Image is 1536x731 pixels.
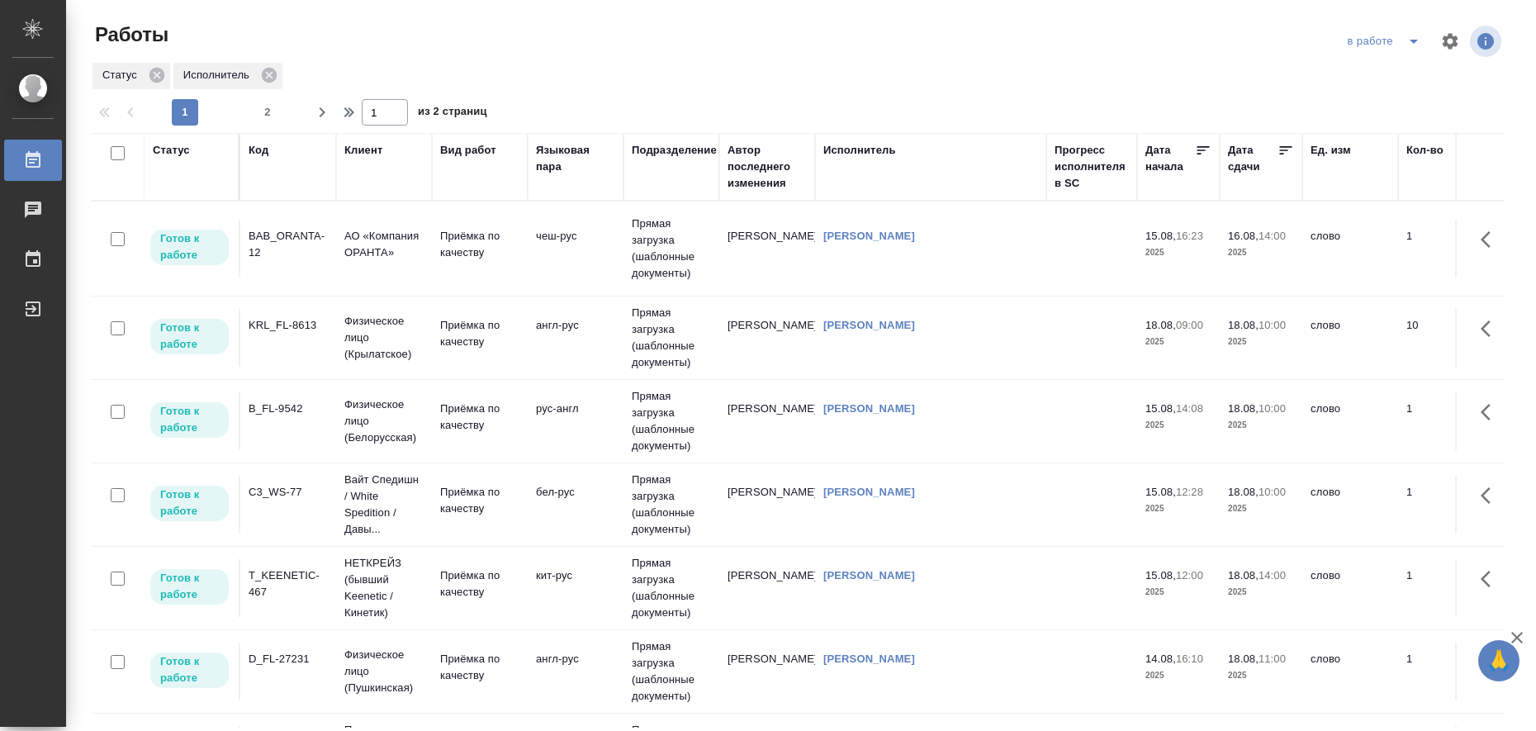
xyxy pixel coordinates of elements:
a: [PERSON_NAME] [823,569,915,581]
p: 2025 [1145,501,1211,517]
div: D_FL-27231 [249,651,328,667]
div: Исполнитель может приступить к работе [149,567,230,606]
p: Приёмка по качеству [440,484,519,517]
div: T_KEENETIC-467 [249,567,328,600]
p: 18.08, [1228,319,1259,331]
span: Настроить таблицу [1430,21,1470,61]
button: Здесь прячутся важные кнопки [1471,309,1510,349]
p: 14:08 [1176,402,1203,415]
span: 🙏 [1485,643,1513,678]
td: Прямая загрузка (шаблонные документы) [623,630,719,713]
div: Вид работ [440,142,496,159]
div: Языковая пара [536,142,615,175]
div: Исполнитель [173,63,282,89]
a: [PERSON_NAME] [823,486,915,498]
div: Исполнитель может приступить к работе [149,484,230,523]
div: Исполнитель может приступить к работе [149,401,230,439]
div: Подразделение [632,142,717,159]
div: BAB_ORANTA-12 [249,228,328,261]
td: слово [1302,476,1398,534]
div: Дата сдачи [1228,142,1278,175]
p: Приёмка по качеству [440,651,519,684]
button: Здесь прячутся важные кнопки [1471,643,1510,682]
p: 16:10 [1176,653,1203,665]
p: 12:28 [1176,486,1203,498]
p: 18.08, [1228,402,1259,415]
p: НЕТКРЕЙЗ (бывший Keenetic / Кинетик) [344,555,424,621]
p: 11:00 [1259,653,1286,665]
button: 2 [254,99,281,126]
td: бел-рус [528,476,623,534]
p: АО «Компания ОРАНТА» [344,228,424,261]
div: Статус [92,63,170,89]
p: 16:23 [1176,230,1203,242]
p: 2025 [1228,417,1294,434]
button: Здесь прячутся важные кнопки [1471,220,1510,259]
div: Автор последнего изменения [728,142,807,192]
a: [PERSON_NAME] [823,653,915,665]
p: 2025 [1228,334,1294,350]
p: 10:00 [1259,486,1286,498]
a: [PERSON_NAME] [823,319,915,331]
div: Ед. изм [1311,142,1351,159]
div: Исполнитель может приступить к работе [149,651,230,690]
p: 2025 [1145,667,1211,684]
p: Готов к работе [160,487,219,520]
p: 18.08, [1145,319,1176,331]
td: слово [1302,392,1398,450]
p: 14:00 [1259,569,1286,581]
button: Здесь прячутся важные кнопки [1471,476,1510,515]
button: Здесь прячутся важные кнопки [1471,392,1510,432]
p: 10:00 [1259,319,1286,331]
div: C3_WS-77 [249,484,328,501]
td: Прямая загрузка (шаблонные документы) [623,547,719,629]
a: [PERSON_NAME] [823,402,915,415]
p: 15.08, [1145,402,1176,415]
p: 15.08, [1145,230,1176,242]
p: 2025 [1145,584,1211,600]
span: Работы [91,21,168,48]
p: Статус [102,67,143,83]
div: Статус [153,142,190,159]
p: Готов к работе [160,230,219,263]
p: 14.08, [1145,653,1176,665]
td: [PERSON_NAME] [719,392,815,450]
p: 18.08, [1228,569,1259,581]
td: слово [1302,309,1398,367]
div: Исполнитель [823,142,896,159]
td: чеш-рус [528,220,623,278]
p: Физическое лицо (Крылатское) [344,313,424,363]
td: 10 [1398,309,1481,367]
td: Прямая загрузка (шаблонные документы) [623,207,719,290]
span: из 2 страниц [418,102,487,126]
div: KRL_FL-8613 [249,317,328,334]
p: Физическое лицо (Пушкинская) [344,647,424,696]
p: Исполнитель [183,67,255,83]
div: Исполнитель может приступить к работе [149,228,230,267]
p: 2025 [1228,584,1294,600]
button: 🙏 [1478,640,1519,681]
td: слово [1302,220,1398,278]
p: 2025 [1228,501,1294,517]
td: 1 [1398,220,1481,278]
p: Физическое лицо (Белорусская) [344,396,424,446]
td: Прямая загрузка (шаблонные документы) [623,297,719,379]
td: англ-рус [528,309,623,367]
p: 2025 [1228,667,1294,684]
td: [PERSON_NAME] [719,220,815,278]
td: кит-рус [528,559,623,617]
p: Готов к работе [160,403,219,436]
td: [PERSON_NAME] [719,559,815,617]
td: слово [1302,559,1398,617]
p: 09:00 [1176,319,1203,331]
p: Вайт Спедишн / White Spedition / Давы... [344,472,424,538]
td: Прямая загрузка (шаблонные документы) [623,463,719,546]
td: [PERSON_NAME] [719,643,815,700]
div: Прогресс исполнителя в SC [1055,142,1129,192]
p: 2025 [1145,417,1211,434]
p: Приёмка по качеству [440,401,519,434]
td: англ-рус [528,643,623,700]
td: Прямая загрузка (шаблонные документы) [623,380,719,463]
a: [PERSON_NAME] [823,230,915,242]
td: 1 [1398,392,1481,450]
